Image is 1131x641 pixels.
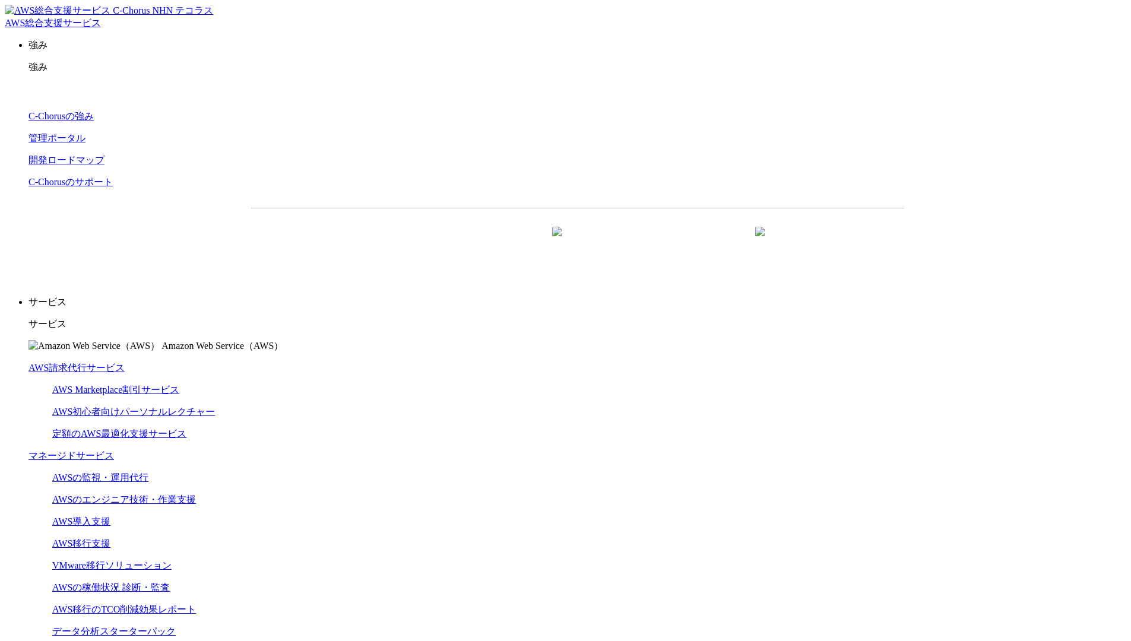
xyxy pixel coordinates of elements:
a: AWSのエンジニア技術・作業支援 [52,494,196,504]
a: VMware移行ソリューション [52,560,172,570]
a: 定額のAWS最適化支援サービス [52,429,186,439]
a: AWSの稼働状況 診断・監査 [52,582,170,592]
img: AWS総合支援サービス C-Chorus [5,5,150,17]
a: C-Chorusの強み [28,111,94,121]
a: AWS初心者向けパーソナルレクチャー [52,407,215,417]
a: AWS請求代行サービス [28,363,125,373]
a: AWSの監視・運用代行 [52,472,148,483]
p: サービス [28,318,1126,331]
img: 矢印 [552,227,562,258]
a: AWS総合支援サービス C-Chorus NHN テコラスAWS総合支援サービス [5,5,213,28]
a: マネージドサービス [28,450,114,461]
p: 強み [28,61,1126,74]
p: サービス [28,296,1126,309]
img: 矢印 [755,227,765,258]
a: 開発ロードマップ [28,155,104,165]
img: Amazon Web Service（AWS） [28,340,160,353]
a: C-Chorusのサポート [28,177,113,187]
p: 強み [28,39,1126,52]
a: データ分析スターターパック [52,626,176,636]
a: AWS Marketplace割引サービス [52,385,179,395]
a: AWS導入支援 [52,516,110,526]
a: まずは相談する [584,227,775,257]
a: AWS移行支援 [52,538,110,548]
a: 資料を請求する [381,227,572,257]
a: AWS移行のTCO削減効果レポート [52,604,196,614]
span: Amazon Web Service（AWS） [161,341,283,351]
a: 管理ポータル [28,133,85,143]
